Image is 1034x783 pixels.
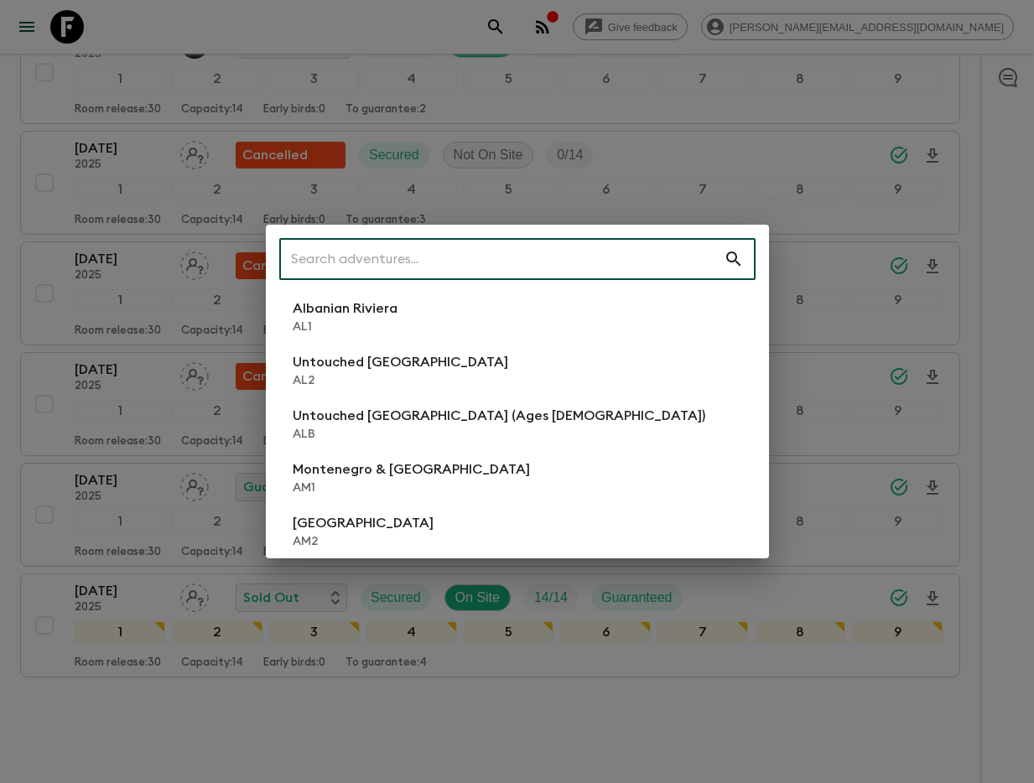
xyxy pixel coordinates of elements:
[293,319,397,335] p: AL1
[279,236,724,283] input: Search adventures...
[293,513,434,533] p: [GEOGRAPHIC_DATA]
[293,426,705,443] p: ALB
[293,459,530,480] p: Montenegro & [GEOGRAPHIC_DATA]
[293,352,508,372] p: Untouched [GEOGRAPHIC_DATA]
[293,533,434,550] p: AM2
[293,372,508,389] p: AL2
[293,480,530,496] p: AM1
[293,406,705,426] p: Untouched [GEOGRAPHIC_DATA] (Ages [DEMOGRAPHIC_DATA])
[293,298,397,319] p: Albanian Riviera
